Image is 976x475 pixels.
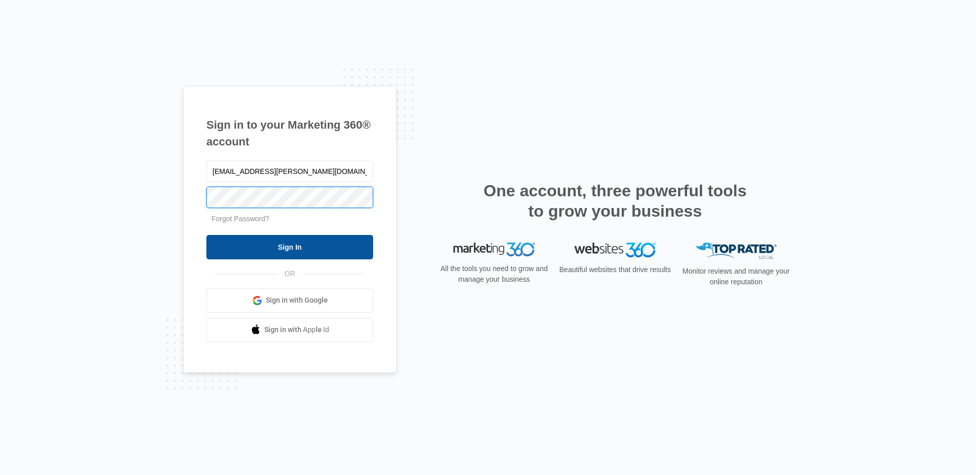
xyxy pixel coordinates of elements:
img: Marketing 360 [453,243,535,257]
span: Sign in with Apple Id [264,324,329,335]
p: Monitor reviews and manage your online reputation [679,266,793,287]
a: Forgot Password? [211,215,269,223]
a: Sign in with Google [206,288,373,313]
a: Sign in with Apple Id [206,318,373,342]
p: All the tools you need to grow and manage your business [437,263,551,285]
input: Sign In [206,235,373,259]
img: Websites 360 [574,243,656,257]
span: OR [278,269,302,279]
input: Email [206,161,373,182]
h2: One account, three powerful tools to grow your business [480,181,750,221]
span: Sign in with Google [266,295,328,306]
img: Top Rated Local [695,243,777,259]
h1: Sign in to your Marketing 360® account [206,116,373,150]
p: Beautiful websites that drive results [558,264,672,275]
